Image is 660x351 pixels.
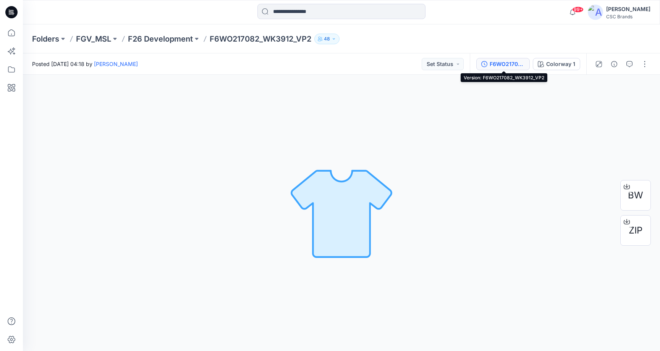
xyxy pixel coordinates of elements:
[629,224,642,237] span: ZIP
[314,34,340,44] button: 48
[94,61,138,67] a: [PERSON_NAME]
[572,6,584,13] span: 99+
[324,35,330,43] p: 48
[533,58,580,70] button: Colorway 1
[288,159,395,266] img: No Outline
[608,58,620,70] button: Details
[32,60,138,68] span: Posted [DATE] 04:18 by
[32,34,59,44] a: Folders
[628,188,643,202] span: BW
[606,5,650,14] div: [PERSON_NAME]
[476,58,530,70] button: F6WO217082_WK3912_VP2
[588,5,603,20] img: avatar
[490,60,525,68] div: F6WO217082_WK3912_VP2
[210,34,311,44] p: F6WO217082_WK3912_VP2
[76,34,111,44] a: FGV_MSL
[606,14,650,19] div: CSC Brands
[546,60,575,68] div: Colorway 1
[128,34,193,44] a: F26 Development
